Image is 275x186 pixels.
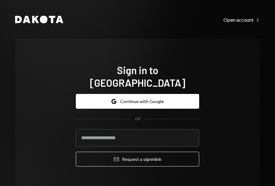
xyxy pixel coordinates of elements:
[135,116,140,122] div: OR
[76,152,199,167] button: Request a signinlink
[76,64,199,89] h1: Sign in to [GEOGRAPHIC_DATA]
[223,17,260,23] div: Open account
[223,16,260,23] a: Open account
[76,94,199,109] button: Continue with Google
